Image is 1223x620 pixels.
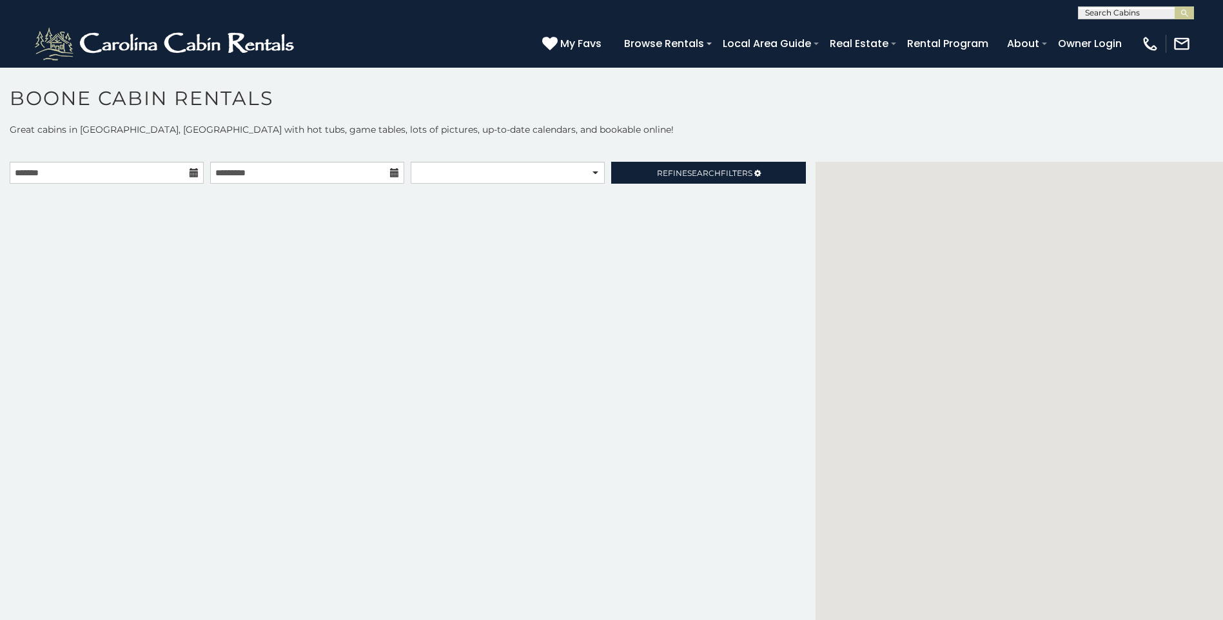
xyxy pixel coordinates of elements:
[657,168,752,178] span: Refine Filters
[1141,35,1159,53] img: phone-regular-white.png
[1052,32,1128,55] a: Owner Login
[716,32,817,55] a: Local Area Guide
[611,162,805,184] a: RefineSearchFilters
[1173,35,1191,53] img: mail-regular-white.png
[823,32,895,55] a: Real Estate
[32,24,300,63] img: White-1-2.png
[560,35,602,52] span: My Favs
[1001,32,1046,55] a: About
[542,35,605,52] a: My Favs
[687,168,721,178] span: Search
[618,32,710,55] a: Browse Rentals
[901,32,995,55] a: Rental Program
